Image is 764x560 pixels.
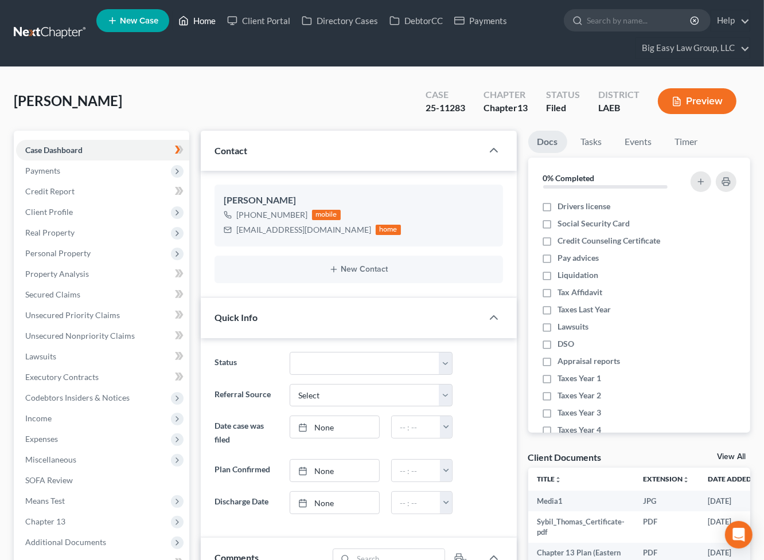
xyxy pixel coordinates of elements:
[25,186,75,196] span: Credit Report
[25,269,89,279] span: Property Analysis
[376,225,401,235] div: home
[25,145,83,155] span: Case Dashboard
[120,17,158,25] span: New Case
[449,10,513,31] a: Payments
[558,424,602,436] span: Taxes Year 4
[16,140,189,160] a: Case Dashboard
[16,284,189,305] a: Secured Claims
[666,131,707,153] a: Timer
[644,475,690,483] a: Extensionunfold_more
[587,10,692,31] input: Search by name...
[528,511,634,543] td: Sybil_Thomas_Certificate-pdf
[16,264,189,284] a: Property Analysis
[236,224,371,236] div: [EMAIL_ADDRESS][DOMAIN_NAME]
[634,511,699,543] td: PDF
[558,287,603,298] span: Tax Affidavit
[683,476,690,483] i: unfold_more
[215,312,258,323] span: Quick Info
[558,269,599,281] span: Liquidation
[558,218,630,229] span: Social Security Card
[717,453,746,461] a: View All
[215,145,247,156] span: Contact
[16,470,189,491] a: SOFA Review
[658,88,736,114] button: Preview
[555,476,562,483] i: unfold_more
[16,326,189,346] a: Unsecured Nonpriority Claims
[711,10,750,31] a: Help
[25,331,135,340] span: Unsecured Nonpriority Claims
[598,101,640,115] div: LAEB
[543,173,595,183] strong: 0% Completed
[16,181,189,202] a: Credit Report
[392,492,440,514] input: -- : --
[384,10,449,31] a: DebtorCC
[558,355,621,367] span: Appraisal reports
[572,131,611,153] a: Tasks
[25,310,120,320] span: Unsecured Priority Claims
[221,10,296,31] a: Client Portal
[558,304,611,315] span: Taxes Last Year
[209,384,284,407] label: Referral Source
[725,521,753,549] div: Open Intercom Messenger
[546,88,580,101] div: Status
[25,228,75,237] span: Real Property
[209,352,284,375] label: Status
[616,131,661,153] a: Events
[426,101,465,115] div: 25-11283
[25,393,130,402] span: Codebtors Insiders & Notices
[16,367,189,387] a: Executory Contracts
[25,372,99,382] span: Executory Contracts
[528,491,634,511] td: Media1
[558,201,611,212] span: Drivers license
[25,289,80,299] span: Secured Claims
[224,265,494,274] button: New Contact
[312,210,341,220] div: mobile
[16,305,189,326] a: Unsecured Priority Claims
[517,102,528,113] span: 13
[236,209,307,221] div: [PHONE_NUMBER]
[290,416,380,438] a: None
[290,460,380,481] a: None
[546,101,580,115] div: Filed
[558,338,575,350] span: DSO
[558,390,602,401] span: Taxes Year 2
[296,10,384,31] a: Directory Cases
[25,475,73,485] span: SOFA Review
[14,92,122,109] span: [PERSON_NAME]
[25,248,91,258] span: Personal Property
[558,235,661,246] span: Credit Counseling Certificate
[209,459,284,482] label: Plan Confirmed
[484,101,528,115] div: Chapter
[173,10,221,31] a: Home
[708,475,760,483] a: Date Added expand_more
[25,496,65,506] span: Means Test
[537,475,562,483] a: Titleunfold_more
[16,346,189,367] a: Lawsuits
[25,351,56,361] span: Lawsuits
[224,194,494,207] div: [PERSON_NAME]
[528,451,602,463] div: Client Documents
[25,516,65,526] span: Chapter 13
[558,252,599,264] span: Pay advices
[558,407,602,418] span: Taxes Year 3
[426,88,465,101] div: Case
[25,166,60,175] span: Payments
[558,373,602,384] span: Taxes Year 1
[25,207,73,217] span: Client Profile
[209,491,284,514] label: Discharge Date
[25,413,52,423] span: Income
[392,416,440,438] input: -- : --
[209,416,284,450] label: Date case was filed
[392,460,440,481] input: -- : --
[484,88,528,101] div: Chapter
[25,434,58,444] span: Expenses
[636,38,750,58] a: Big Easy Law Group, LLC
[598,88,640,101] div: District
[25,455,76,464] span: Miscellaneous
[558,321,589,332] span: Lawsuits
[528,131,567,153] a: Docs
[290,492,380,514] a: None
[634,491,699,511] td: JPG
[25,537,106,547] span: Additional Documents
